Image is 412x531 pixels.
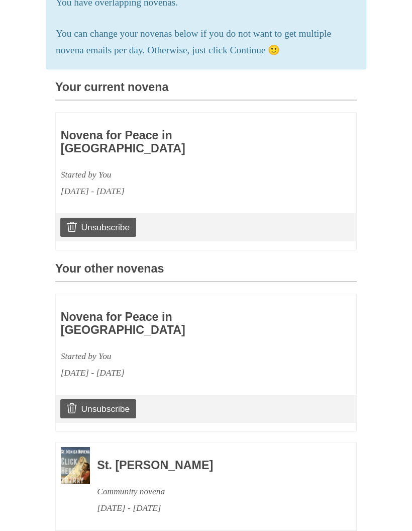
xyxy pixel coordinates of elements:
div: Started by You [61,166,293,183]
h3: Novena for Peace in [GEOGRAPHIC_DATA] [61,311,293,336]
div: Community novena [97,483,329,500]
a: Unsubscribe [60,218,136,237]
h3: Your current novena [55,81,357,101]
div: [DATE] - [DATE] [61,365,293,381]
img: Novena image [61,447,90,484]
div: [DATE] - [DATE] [61,183,293,200]
h3: St. [PERSON_NAME] [97,459,329,472]
h3: Your other novenas [55,262,357,282]
p: You can change your novenas below if you do not want to get multiple novena emails per day. Other... [56,26,356,59]
a: Unsubscribe [60,399,136,418]
div: Started by You [61,348,293,365]
h3: Novena for Peace in [GEOGRAPHIC_DATA] [61,129,293,155]
div: [DATE] - [DATE] [97,500,329,516]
